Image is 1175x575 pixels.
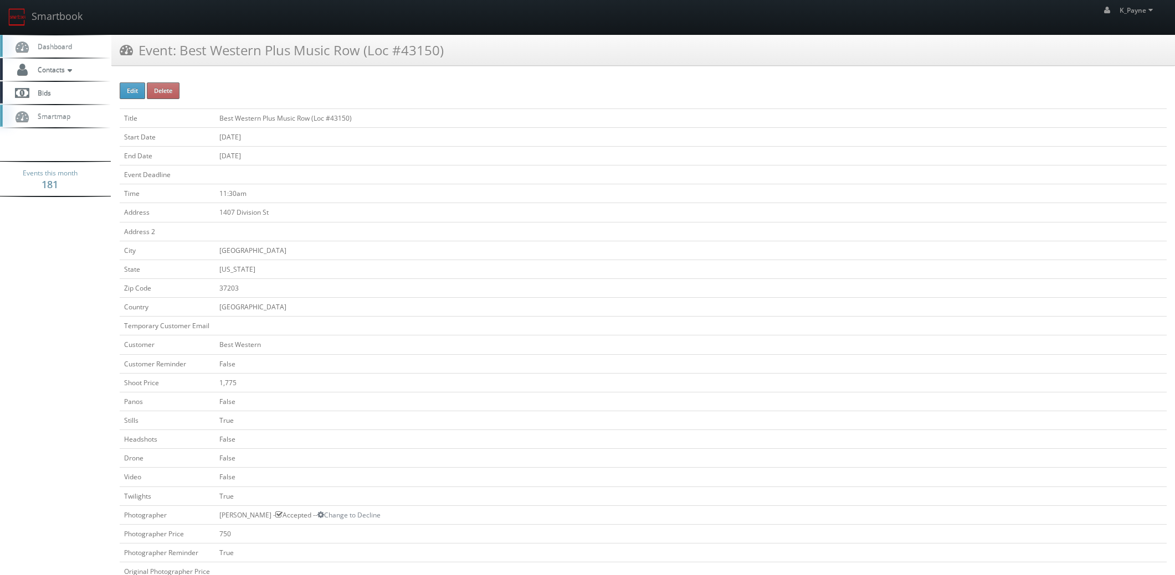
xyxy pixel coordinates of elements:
[120,298,215,317] td: Country
[120,468,215,486] td: Video
[42,178,58,191] strong: 181
[120,241,215,260] td: City
[215,392,1167,411] td: False
[32,65,75,74] span: Contacts
[215,108,1167,127] td: Best Western Plus Music Row (Loc #43150)
[215,468,1167,486] td: False
[215,127,1167,146] td: [DATE]
[120,165,215,184] td: Event Deadline
[120,222,215,241] td: Address 2
[215,335,1167,354] td: Best Western
[215,298,1167,317] td: [GEOGRAPHIC_DATA]
[120,449,215,468] td: Drone
[215,203,1167,222] td: 1407 Division St
[215,430,1167,449] td: False
[215,146,1167,165] td: [DATE]
[1120,6,1156,15] span: K_Payne
[120,82,145,99] button: Edit
[120,278,215,297] td: Zip Code
[120,317,215,335] td: Temporary Customer Email
[215,411,1167,429] td: True
[215,524,1167,543] td: 750
[215,278,1167,297] td: 37203
[120,354,215,373] td: Customer Reminder
[120,146,215,165] td: End Date
[120,40,444,60] h3: Event: Best Western Plus Music Row (Loc #43150)
[215,184,1167,203] td: 11:30am
[147,82,179,99] button: Delete
[32,42,72,51] span: Dashboard
[120,108,215,127] td: Title
[120,260,215,278] td: State
[120,127,215,146] td: Start Date
[120,335,215,354] td: Customer
[120,430,215,449] td: Headshots
[215,260,1167,278] td: [US_STATE]
[23,168,78,179] span: Events this month
[32,111,70,121] span: Smartmap
[215,486,1167,505] td: True
[215,241,1167,260] td: [GEOGRAPHIC_DATA]
[120,543,215,562] td: Photographer Reminder
[120,486,215,505] td: Twilights
[215,543,1167,562] td: True
[120,505,215,524] td: Photographer
[120,184,215,203] td: Time
[8,8,26,26] img: smartbook-logo.png
[120,203,215,222] td: Address
[215,449,1167,468] td: False
[215,373,1167,392] td: 1,775
[120,524,215,543] td: Photographer Price
[120,411,215,429] td: Stills
[120,392,215,411] td: Panos
[215,354,1167,373] td: False
[32,88,51,97] span: Bids
[317,510,381,520] a: Change to Decline
[215,505,1167,524] td: [PERSON_NAME] - Accepted --
[120,373,215,392] td: Shoot Price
